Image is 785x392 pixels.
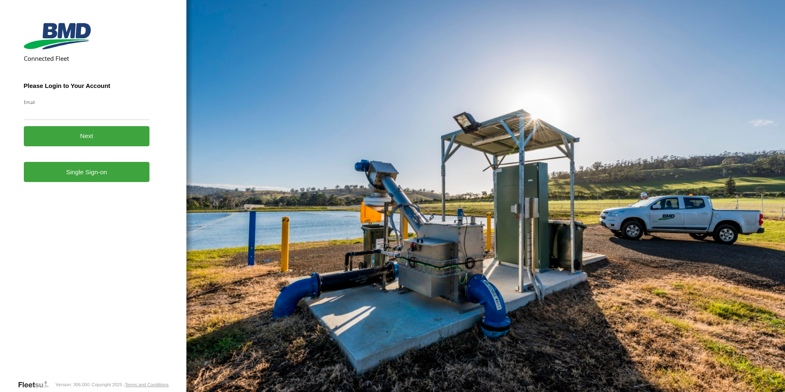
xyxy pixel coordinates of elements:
h3: Please Login to Your Account [24,82,150,89]
div: © Copyright 2025 - [87,382,169,387]
a: Visit our Website [18,380,55,389]
div: Version: 306.00 [55,382,87,387]
label: Email [24,99,150,105]
button: Next [24,126,150,146]
h2: Connected Fleet [24,54,150,62]
img: BMD [24,23,91,49]
a: Terms and Conditions [125,382,168,387]
a: Single Sign-on [24,162,150,182]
